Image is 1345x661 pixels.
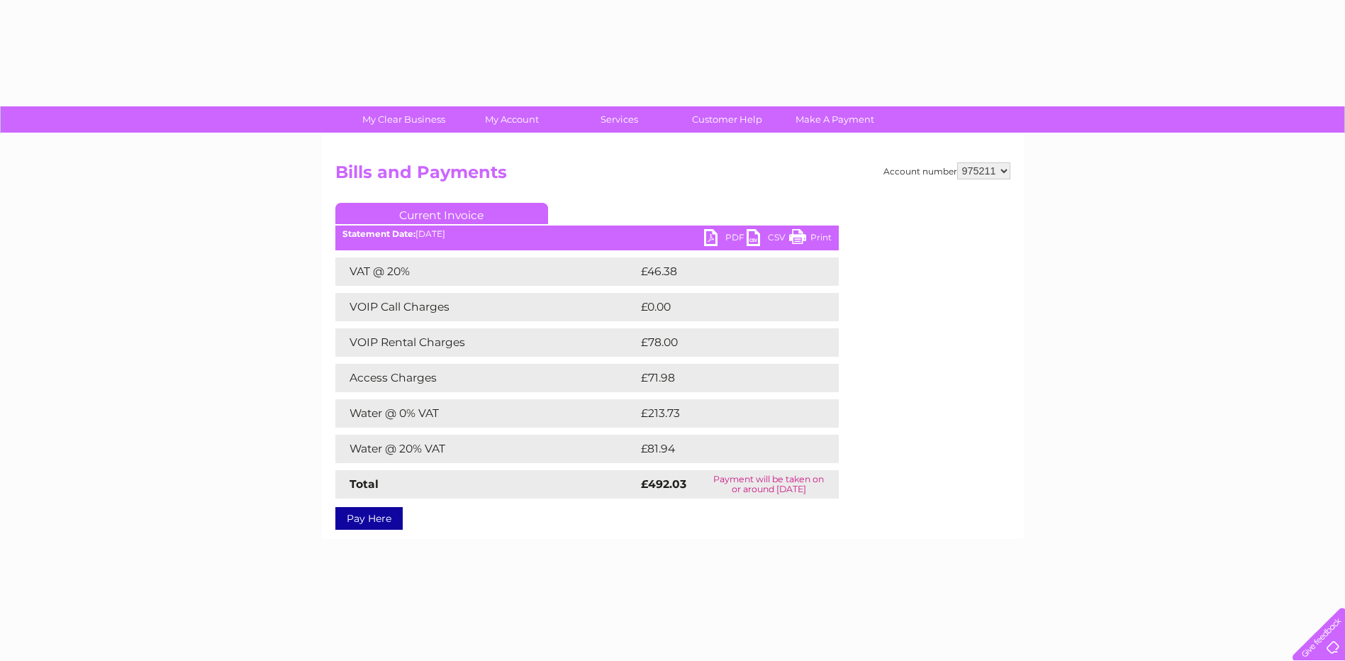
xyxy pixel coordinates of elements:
td: VOIP Call Charges [335,293,637,321]
b: Statement Date: [342,228,415,239]
td: Water @ 0% VAT [335,399,637,428]
h2: Bills and Payments [335,162,1010,189]
td: £0.00 [637,293,806,321]
a: My Clear Business [345,106,462,133]
strong: Total [350,477,379,491]
td: £213.73 [637,399,812,428]
td: £81.94 [637,435,809,463]
a: Services [561,106,678,133]
td: VAT @ 20% [335,257,637,286]
div: Account number [883,162,1010,179]
td: £46.38 [637,257,810,286]
td: Access Charges [335,364,637,392]
td: Water @ 20% VAT [335,435,637,463]
a: Current Invoice [335,203,548,224]
a: PDF [704,229,747,250]
div: [DATE] [335,229,839,239]
td: £71.98 [637,364,809,392]
a: Customer Help [669,106,786,133]
a: CSV [747,229,789,250]
td: Payment will be taken on or around [DATE] [699,470,838,499]
a: Make A Payment [776,106,893,133]
a: Pay Here [335,507,403,530]
strong: £492.03 [641,477,686,491]
td: VOIP Rental Charges [335,328,637,357]
a: Print [789,229,832,250]
td: £78.00 [637,328,811,357]
a: My Account [453,106,570,133]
